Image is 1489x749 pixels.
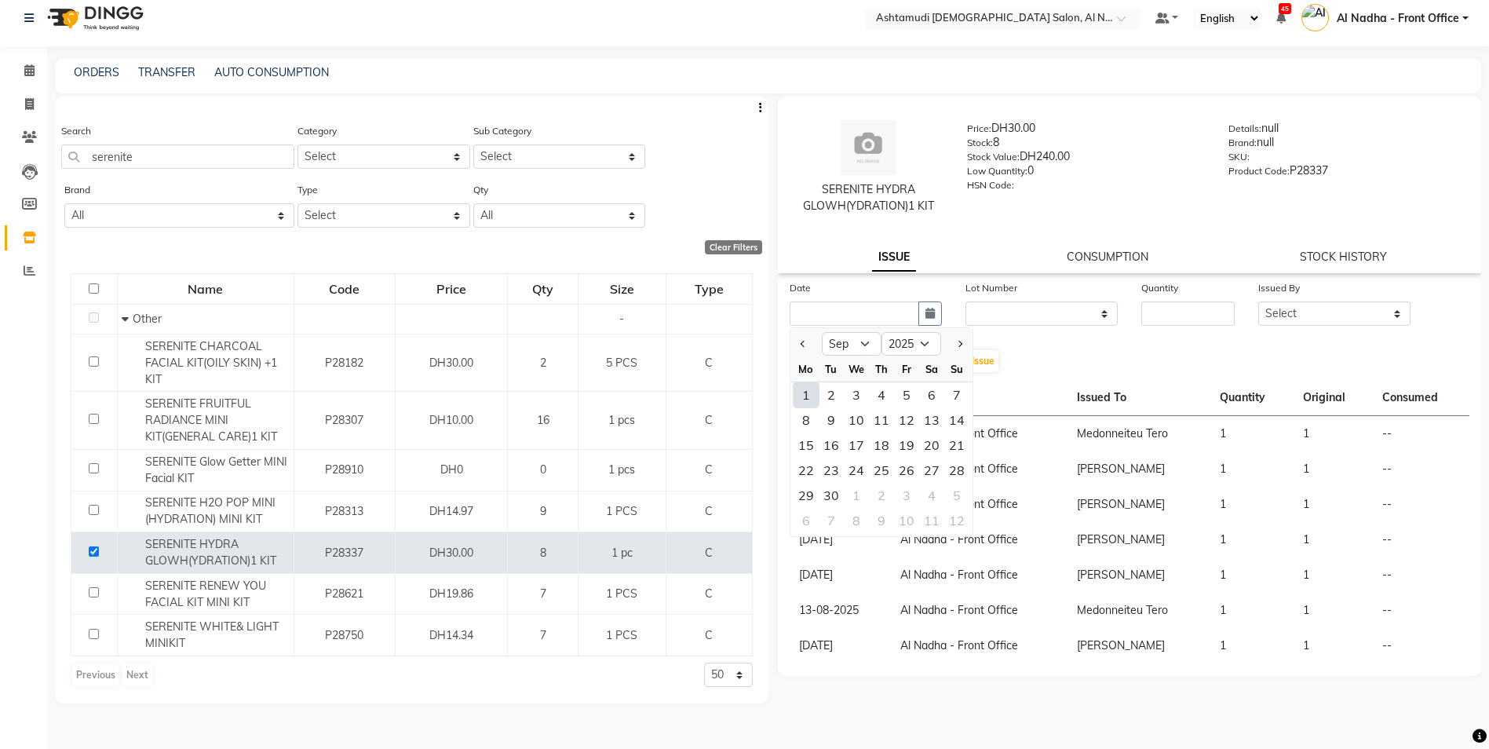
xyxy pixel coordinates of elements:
div: Thursday, September 4, 2025 [869,382,894,407]
td: -- [1373,557,1469,593]
td: Medonneiteu Tero [1067,416,1210,452]
span: DH10.00 [429,413,473,427]
td: -- [1373,451,1469,487]
div: Tuesday, September 23, 2025 [819,458,844,483]
td: 1 [1294,487,1373,522]
div: 9 [819,407,844,433]
div: Mo [794,356,819,382]
div: Thursday, September 18, 2025 [869,433,894,458]
span: SERENITE FRUITFUL RADIANCE MINI KIT(GENERAL CARE)1 KIT [145,396,277,444]
div: 24 [844,458,869,483]
div: 6 [919,382,944,407]
td: -- [1373,487,1469,522]
div: Friday, September 12, 2025 [894,407,919,433]
span: C [705,628,713,642]
div: 12 [944,508,969,533]
div: Sunday, October 12, 2025 [944,508,969,533]
label: HSN Code: [967,178,1014,192]
div: Sunday, September 14, 2025 [944,407,969,433]
span: C [705,413,713,427]
div: 8 [967,134,1204,156]
div: 23 [819,458,844,483]
img: avatar [841,120,896,175]
div: Fr [894,356,919,382]
div: Th [869,356,894,382]
td: [PERSON_NAME] [1067,522,1210,557]
span: 7 [540,586,546,601]
span: DH19.86 [429,586,473,601]
td: -- [1373,522,1469,557]
div: Saturday, October 4, 2025 [919,483,944,508]
div: Su [944,356,969,382]
div: Saturday, September 6, 2025 [919,382,944,407]
td: Al Nadha - Front Office [891,522,1067,557]
div: Sunday, September 28, 2025 [944,458,969,483]
input: Search by product name or code [61,144,294,169]
span: P28307 [325,413,363,427]
span: SERENITE WHITE& LIGHT MINIKIT [145,619,279,650]
span: C [705,356,713,370]
span: - [619,312,624,326]
label: Lot Number [965,281,1017,295]
div: 6 [794,508,819,533]
span: 2 [540,356,546,370]
label: Date [790,281,811,295]
td: 1 [1210,557,1294,593]
label: Search [61,124,91,138]
span: C [705,546,713,560]
div: 13 [919,407,944,433]
span: 1 pcs [608,462,635,477]
th: Consumed [1373,380,1469,416]
span: P28621 [325,586,363,601]
span: DH14.97 [429,504,473,518]
label: Details: [1228,122,1261,136]
span: 45 [1279,3,1291,14]
div: Tuesday, September 9, 2025 [819,407,844,433]
button: Issue [968,350,998,372]
div: Saturday, September 27, 2025 [919,458,944,483]
div: Sunday, October 5, 2025 [944,483,969,508]
div: 2 [819,382,844,407]
img: Al Nadha - Front Office [1301,4,1329,31]
button: Previous month [797,331,810,356]
div: Friday, October 10, 2025 [894,508,919,533]
div: 11 [869,407,894,433]
label: Stock: [967,136,993,150]
div: 22 [794,458,819,483]
td: Al Nadha - Front Office [891,487,1067,522]
div: Friday, September 19, 2025 [894,433,919,458]
span: P28750 [325,628,363,642]
td: 1 [1294,628,1373,663]
td: Medonneiteu Tero [1067,593,1210,628]
span: SERENITE HYDRA GLOWH(YDRATION)1 KIT [145,537,276,568]
div: 9 [869,508,894,533]
a: ORDERS [74,65,119,79]
td: [DATE] [790,628,892,663]
div: 11 [919,508,944,533]
div: 16 [819,433,844,458]
td: Al Nadha - Front Office [891,557,1067,593]
div: Type [667,275,751,303]
div: Tuesday, October 7, 2025 [819,508,844,533]
div: Wednesday, September 24, 2025 [844,458,869,483]
div: Saturday, September 13, 2025 [919,407,944,433]
div: Tuesday, September 30, 2025 [819,483,844,508]
div: 19 [894,433,919,458]
label: Product Code: [1228,164,1290,178]
div: 7 [819,508,844,533]
div: 5 [944,483,969,508]
span: C [705,504,713,518]
span: 1 PCS [606,628,637,642]
div: Clear Filters [705,240,762,254]
span: 7 [540,628,546,642]
td: Al Nadha - Front Office [891,416,1067,452]
td: 1 [1210,487,1294,522]
span: Other [133,312,162,326]
td: Al Nadha - Front Office [891,451,1067,487]
div: Size [579,275,665,303]
div: 21 [944,433,969,458]
div: 3 [844,382,869,407]
div: 3 [894,483,919,508]
td: 1 [1294,416,1373,452]
span: 5 PCS [606,356,637,370]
